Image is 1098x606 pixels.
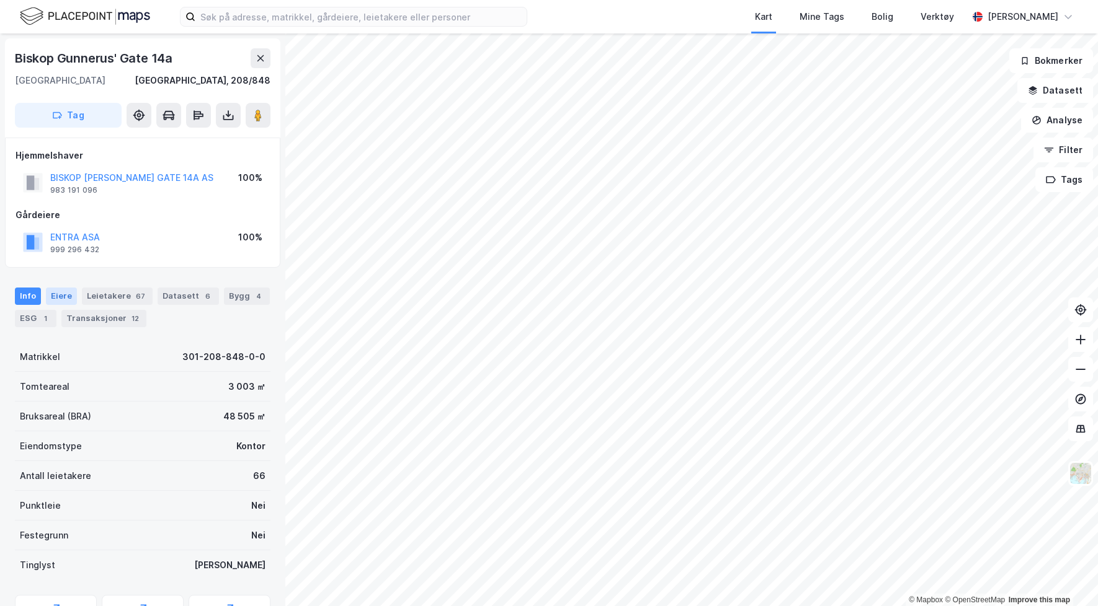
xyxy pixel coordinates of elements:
a: Mapbox [909,595,943,604]
div: Kontor [236,439,266,454]
div: 67 [133,290,148,302]
div: Hjemmelshaver [16,148,270,163]
div: [GEOGRAPHIC_DATA], 208/848 [135,73,270,88]
a: OpenStreetMap [945,595,1005,604]
div: Transaksjoner [61,310,146,327]
div: Nei [251,498,266,513]
button: Tags [1035,167,1093,192]
div: 4 [252,290,265,302]
div: 6 [202,290,214,302]
div: 100% [238,230,262,245]
div: Kart [755,9,772,24]
div: Tinglyst [20,558,55,573]
div: Punktleie [20,498,61,513]
div: [PERSON_NAME] [194,558,266,573]
div: 983 191 096 [50,185,97,195]
div: Kontrollprogram for chat [1036,547,1098,606]
div: 999 296 432 [50,245,99,255]
div: 301-208-848-0-0 [182,349,266,364]
div: 48 505 ㎡ [223,409,266,424]
iframe: Chat Widget [1036,547,1098,606]
div: 100% [238,170,262,185]
div: Info [15,288,41,305]
button: Datasett [1017,78,1093,103]
div: 1 [39,312,51,325]
div: 66 [253,468,266,483]
button: Filter [1033,138,1093,162]
button: Bokmerker [1009,48,1093,73]
div: Leietakere [82,288,153,305]
div: Bruksareal (BRA) [20,409,91,424]
a: Improve this map [1009,595,1070,604]
div: Nei [251,528,266,543]
div: Gårdeiere [16,208,270,222]
div: Antall leietakere [20,468,91,483]
div: 3 003 ㎡ [228,379,266,394]
button: Analyse [1021,108,1093,133]
input: Søk på adresse, matrikkel, gårdeiere, leietakere eller personer [195,7,527,26]
div: Verktøy [921,9,954,24]
img: Z [1069,462,1092,485]
button: Tag [15,103,122,128]
div: Mine Tags [800,9,844,24]
div: 12 [129,312,141,325]
div: Bolig [872,9,893,24]
div: Tomteareal [20,379,69,394]
img: logo.f888ab2527a4732fd821a326f86c7f29.svg [20,6,150,27]
div: [GEOGRAPHIC_DATA] [15,73,105,88]
div: Eiere [46,288,77,305]
div: Festegrunn [20,528,68,543]
div: Matrikkel [20,349,60,364]
div: Eiendomstype [20,439,82,454]
div: Biskop Gunnerus' Gate 14a [15,48,175,68]
div: Datasett [158,288,219,305]
div: [PERSON_NAME] [988,9,1058,24]
div: Bygg [224,288,270,305]
div: ESG [15,310,56,327]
